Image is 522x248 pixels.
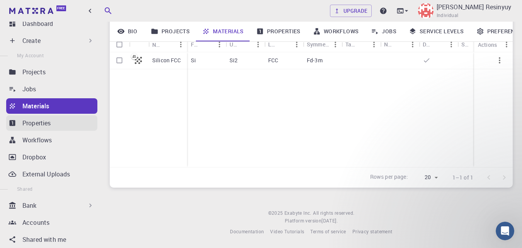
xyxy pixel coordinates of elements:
p: Materials [22,101,49,111]
span: Free [57,6,65,10]
button: Menu [406,38,419,51]
p: Workflows [22,135,52,145]
a: Privacy statement [352,228,393,236]
span: Exabyte Inc. [284,210,311,216]
div: Icon [129,37,148,52]
a: Projects [145,21,196,41]
div: Shared [461,37,471,52]
a: Exabyte Inc. [284,209,311,217]
a: External Uploads [6,166,97,182]
p: Projects [22,67,46,77]
a: Upgrade [330,5,372,17]
span: Documentation [230,228,264,234]
span: Privacy statement [352,228,393,234]
button: Sort [433,38,445,51]
div: Non-periodic [380,37,419,52]
div: Bank [6,198,97,213]
div: Lattice [268,37,278,52]
a: Shared with me [6,232,97,247]
a: Workflows [6,132,97,148]
button: Sort [201,38,213,51]
span: Terms of service [310,228,346,234]
p: Fd-3m [307,56,323,64]
button: Sort [355,38,368,51]
a: Workflows [307,21,365,41]
img: logo [9,8,53,14]
div: Symmetry [303,37,342,52]
img: Birnsai Braley Resinyuy [418,3,434,19]
span: Support [15,5,43,12]
button: Menu [213,38,226,51]
a: Dropbox [6,149,97,165]
div: Formula [191,37,201,52]
div: Symmetry [307,37,329,52]
p: Accounts [22,218,49,227]
button: Sort [278,38,291,51]
span: [DATE] . [321,217,338,224]
a: Dashboard [6,16,97,31]
button: Menu [368,38,380,51]
span: Platform version [285,217,321,225]
a: Materials [6,98,97,114]
a: [DATE]. [321,217,338,225]
p: Si [191,56,196,64]
p: [PERSON_NAME] Resinyuy [437,2,511,12]
span: Shared [17,186,32,192]
p: FCC [268,56,278,64]
a: Properties [250,21,307,41]
span: © 2025 [268,209,284,217]
p: 1–1 of 1 [452,174,473,181]
div: Actions [478,37,497,52]
a: Documentation [230,228,264,236]
div: Non-periodic [384,37,394,52]
p: Dropbox [22,152,46,162]
div: Lattice [264,37,303,52]
button: Sort [162,38,175,51]
div: Default [419,37,457,52]
p: Shared with me [22,235,66,244]
a: Bio [110,21,145,41]
a: Terms of service [310,228,346,236]
span: All rights reserved. [313,209,354,217]
p: Create [22,36,41,45]
div: Name [152,37,162,52]
div: Actions [474,37,513,52]
button: Sort [240,38,252,51]
p: External Uploads [22,169,70,179]
button: Menu [329,38,342,51]
button: Sort [394,38,406,51]
button: Menu [445,38,457,51]
div: Create [6,33,97,48]
p: Si2 [230,56,238,64]
div: Unit Cell Formula [230,37,240,52]
a: Free [8,5,69,17]
a: Projects [6,64,97,80]
a: Properties [6,115,97,131]
div: Name [148,37,187,52]
span: Video Tutorials [270,228,304,234]
p: Bank [22,201,37,210]
span: Individual [437,12,459,19]
a: Jobs [365,21,403,41]
p: Dashboard [22,19,53,28]
button: Menu [291,38,303,51]
a: Materials [196,21,250,41]
button: Sort [471,38,484,51]
div: Tags [345,37,355,52]
div: 20 [411,172,440,183]
a: Accounts [6,215,97,230]
a: Video Tutorials [270,228,304,236]
p: Rows per page: [370,173,408,182]
a: Jobs [6,81,97,97]
button: Menu [252,38,264,51]
span: My Account [17,52,44,58]
div: Unit Cell Formula [226,37,264,52]
p: Silicon FCC [152,56,181,64]
iframe: Intercom live chat [496,222,514,240]
p: Jobs [22,84,36,94]
button: Menu [175,38,187,51]
div: Tags [342,37,380,52]
div: Formula [187,37,226,52]
button: Menu [500,38,513,51]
